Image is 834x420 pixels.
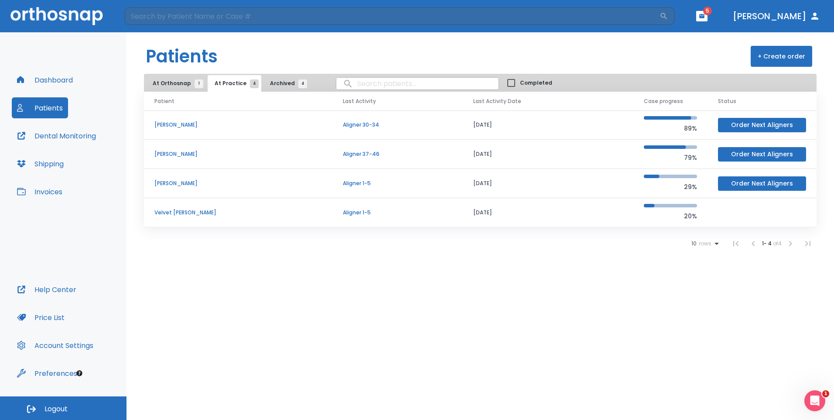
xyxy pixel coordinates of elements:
span: Patient [154,97,174,105]
button: Order Next Aligners [718,118,806,132]
button: Order Next Aligners [718,176,806,191]
button: Order Next Aligners [718,147,806,162]
button: Account Settings [12,335,99,356]
td: [DATE] [463,169,633,198]
td: [DATE] [463,140,633,169]
p: 89% [644,123,697,134]
span: Case progress [644,97,683,105]
p: Aligner 1-5 [343,209,453,217]
p: Aligner 37-46 [343,150,453,158]
p: Aligner 30-34 [343,121,453,129]
p: 79% [644,152,697,163]
p: [PERSON_NAME] [154,179,322,187]
button: Invoices [12,181,68,202]
span: Logout [44,404,68,414]
td: [DATE] [463,110,633,140]
span: Last Activity [343,97,376,105]
iframe: Intercom live chat [804,390,825,411]
button: Shipping [12,153,69,174]
button: + Create order [751,46,812,67]
span: Status [718,97,736,105]
h1: Patients [146,43,218,69]
p: 29% [644,182,697,192]
p: [PERSON_NAME] [154,121,322,129]
button: Dashboard [12,69,78,90]
span: 4 [298,79,307,88]
img: Orthosnap [10,7,103,25]
span: rows [697,241,711,247]
span: 5 [703,7,712,15]
span: At Practice [215,79,254,87]
span: 10 [691,241,697,247]
span: Completed [520,79,552,87]
span: 1 [822,390,829,397]
span: Archived [270,79,303,87]
button: Help Center [12,279,82,300]
button: Price List [12,307,70,328]
input: search [336,75,499,92]
p: Velvet [PERSON_NAME] [154,209,322,217]
input: Search by Patient Name or Case # [125,7,660,25]
div: tabs [146,75,311,92]
button: Patients [12,97,68,118]
p: 20% [644,211,697,221]
span: 1 - 4 [762,240,773,247]
td: [DATE] [463,198,633,227]
span: 1 [195,79,203,88]
p: Aligner 1-5 [343,179,453,187]
span: Last Activity Date [473,97,521,105]
span: 4 [250,79,259,88]
div: Tooltip anchor [75,369,83,377]
button: Dental Monitoring [12,125,101,146]
span: of 4 [773,240,782,247]
span: At Orthosnap [153,79,199,87]
button: [PERSON_NAME] [729,8,824,24]
p: [PERSON_NAME] [154,150,322,158]
button: Preferences [12,363,82,384]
